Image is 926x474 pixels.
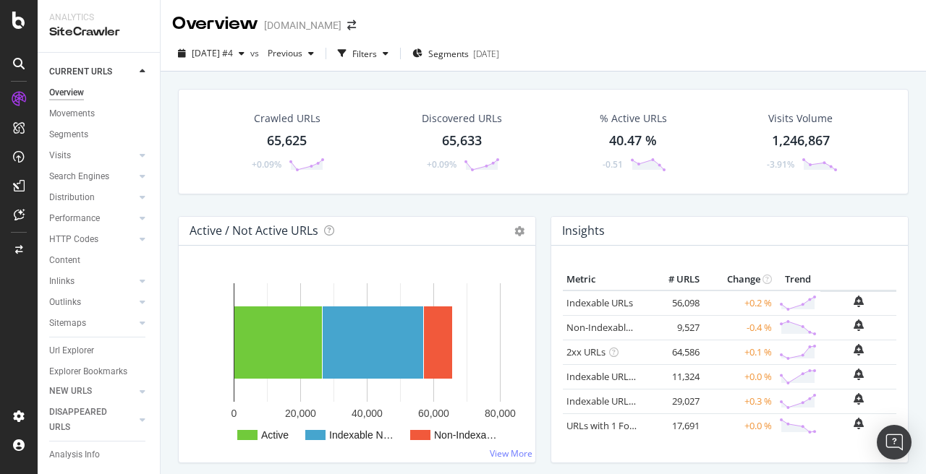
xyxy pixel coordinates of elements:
[767,158,794,171] div: -3.91%
[49,364,150,379] a: Explorer Bookmarks
[442,132,482,150] div: 65,633
[854,369,864,380] div: bell-plus
[49,384,135,399] a: NEW URLS
[49,85,84,100] div: Overview
[267,132,307,150] div: 65,625
[49,190,135,205] a: Distribution
[172,12,258,36] div: Overview
[49,274,135,289] a: Inlinks
[703,290,776,316] td: +0.2 %
[600,111,667,126] div: % Active URLs
[49,343,94,358] div: Url Explorer
[49,232,98,247] div: HTTP Codes
[49,169,135,184] a: Search Engines
[645,389,703,413] td: 29,027
[645,315,703,340] td: 9,527
[49,106,150,121] a: Movements
[703,413,776,438] td: +0.0 %
[703,315,776,340] td: -0.4 %
[645,290,703,316] td: 56,098
[49,343,150,358] a: Url Explorer
[772,132,830,150] div: 1,246,867
[485,408,516,419] text: 80,000
[434,429,496,441] text: Non-Indexa…
[49,106,95,121] div: Movements
[49,85,150,100] a: Overview
[49,274,75,289] div: Inlinks
[49,127,88,142] div: Segments
[49,384,92,399] div: NEW URLS
[49,364,127,379] div: Explorer Bookmarks
[49,447,100,462] div: Analysis Info
[332,42,394,65] button: Filters
[473,48,499,60] div: [DATE]
[347,20,356,30] div: arrow-right-arrow-left
[703,269,776,290] th: Change
[768,111,833,126] div: Visits Volume
[231,408,237,419] text: 0
[49,169,109,184] div: Search Engines
[261,429,289,441] text: Active
[190,269,524,451] svg: A chart.
[566,321,655,334] a: Non-Indexable URLs
[854,344,864,355] div: bell-plus
[264,18,341,33] div: [DOMAIN_NAME]
[645,340,703,364] td: 64,586
[418,408,449,419] text: 60,000
[427,158,456,171] div: +0.09%
[254,111,320,126] div: Crawled URLs
[854,296,864,307] div: bell-plus
[877,425,912,460] div: Open Intercom Messenger
[250,47,262,59] span: vs
[262,42,320,65] button: Previous
[49,316,135,331] a: Sitemaps
[49,405,122,435] div: DISAPPEARED URLS
[407,42,505,65] button: Segments[DATE]
[562,221,605,241] h4: Insights
[854,418,864,429] div: bell-plus
[49,295,135,310] a: Outlinks
[190,221,318,241] h4: Active / Not Active URLs
[352,48,377,60] div: Filters
[490,447,532,460] a: View More
[49,211,100,226] div: Performance
[49,12,148,24] div: Analytics
[49,64,112,79] div: CURRENT URLS
[603,158,623,171] div: -0.51
[566,296,633,309] a: Indexable URLs
[49,148,135,163] a: Visits
[252,158,281,171] div: +0.09%
[49,64,135,79] a: CURRENT URLS
[192,47,233,59] span: 2025 Aug. 28th #4
[49,295,81,310] div: Outlinks
[352,408,383,419] text: 40,000
[49,447,150,462] a: Analysis Info
[49,253,150,268] a: Content
[514,226,524,236] i: Options
[566,345,606,358] a: 2xx URLs
[566,395,724,408] a: Indexable URLs with Bad Description
[776,269,820,290] th: Trend
[49,24,148,40] div: SiteCrawler
[645,364,703,389] td: 11,324
[49,316,86,331] div: Sitemaps
[172,42,250,65] button: [DATE] #4
[49,190,95,205] div: Distribution
[49,405,135,435] a: DISAPPEARED URLS
[49,232,135,247] a: HTTP Codes
[645,413,703,438] td: 17,691
[285,408,316,419] text: 20,000
[645,269,703,290] th: # URLS
[49,127,150,142] a: Segments
[262,47,302,59] span: Previous
[609,132,657,150] div: 40.47 %
[329,429,394,441] text: Indexable N…
[703,364,776,389] td: +0.0 %
[854,393,864,405] div: bell-plus
[49,253,80,268] div: Content
[854,319,864,331] div: bell-plus
[49,211,135,226] a: Performance
[703,389,776,413] td: +0.3 %
[566,370,687,383] a: Indexable URLs with Bad H1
